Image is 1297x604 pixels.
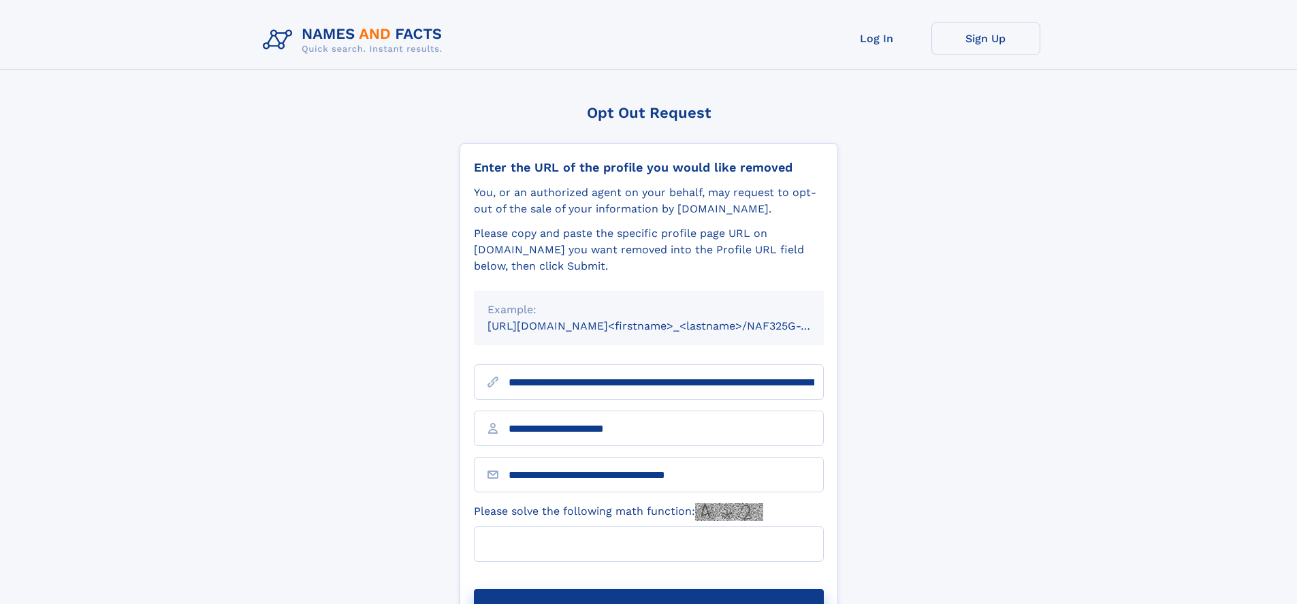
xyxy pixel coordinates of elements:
div: Opt Out Request [460,104,838,121]
img: Logo Names and Facts [257,22,453,59]
div: Please copy and paste the specific profile page URL on [DOMAIN_NAME] you want removed into the Pr... [474,225,824,274]
div: Enter the URL of the profile you would like removed [474,160,824,175]
small: [URL][DOMAIN_NAME]<firstname>_<lastname>/NAF325G-xxxxxxxx [487,319,850,332]
label: Please solve the following math function: [474,503,763,521]
a: Sign Up [931,22,1040,55]
div: Example: [487,302,810,318]
a: Log In [822,22,931,55]
div: You, or an authorized agent on your behalf, may request to opt-out of the sale of your informatio... [474,185,824,217]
